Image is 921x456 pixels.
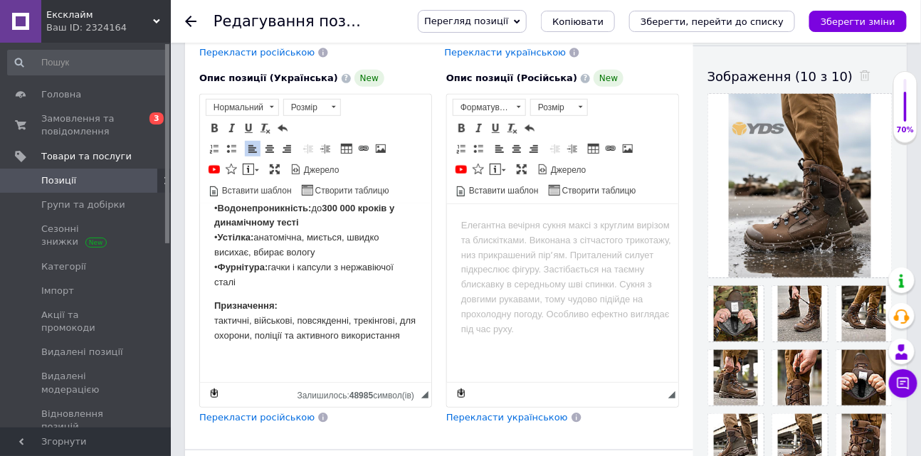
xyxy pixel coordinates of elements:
[283,99,341,116] a: Розмір
[707,68,893,85] div: Зображення (10 з 10)
[470,120,486,136] a: Курсив (⌘+I)
[453,99,526,116] a: Форматування
[18,58,68,68] strong: Фурнітура:
[526,141,542,157] a: По правому краю
[453,100,512,115] span: Форматування
[349,391,373,401] span: 48985
[41,174,76,187] span: Позиції
[453,161,469,177] a: Додати відео з YouTube
[547,141,563,157] a: Зменшити відступ
[14,96,78,107] strong: Призначення:
[185,16,196,27] div: Повернутися назад
[223,120,239,136] a: Курсив (⌘+I)
[288,161,342,177] a: Джерело
[41,346,123,359] span: Видалені позиції
[547,182,638,198] a: Створити таблицю
[453,386,469,401] a: Зробити резервну копію зараз
[668,391,675,398] span: Потягніть для зміни розмірів
[446,412,568,423] span: Перекласти українською
[549,164,586,176] span: Джерело
[505,120,520,136] a: Видалити форматування
[446,73,577,83] span: Опис позиції (Російська)
[586,141,601,157] a: Таблиця
[424,16,508,26] span: Перегляд позиції
[258,120,273,136] a: Видалити форматування
[300,182,391,198] a: Створити таблицю
[564,141,580,157] a: Збільшити відступ
[41,285,74,297] span: Імпорт
[284,100,327,115] span: Розмір
[421,391,428,398] span: Потягніть для зміни розмірів
[453,141,469,157] a: Вставити/видалити нумерований список
[300,141,316,157] a: Зменшити відступ
[41,260,86,273] span: Категорії
[560,185,636,197] span: Створити таблицю
[629,11,795,32] button: Зберегти, перейти до списку
[200,204,431,382] iframe: Редактор, A53CC71C-AE2F-42A7-9796-AD3E4483C140
[488,161,508,177] a: Вставити повідомлення
[267,161,283,177] a: Максимізувати
[603,141,619,157] a: Вставити/Редагувати посилання (⌘+L)
[373,141,389,157] a: Зображення
[298,387,421,401] div: Кiлькiсть символiв
[41,198,125,211] span: Групи та добірки
[46,21,171,34] div: Ваш ID: 2324164
[317,141,333,157] a: Збільшити відступ
[279,141,295,157] a: По правому краю
[206,99,279,116] a: Нормальний
[522,120,537,136] a: Повернути (⌘+Z)
[206,182,294,198] a: Вставити шаблон
[14,95,217,139] p: тактичні, військові, повсякденні, трекінгові, для охорони, поліції та активного використання
[620,141,636,157] a: Зображення
[594,70,623,87] span: New
[206,141,222,157] a: Вставити/видалити нумерований список
[302,164,340,176] span: Джерело
[354,70,384,87] span: New
[206,120,222,136] a: Жирний (⌘+B)
[509,141,525,157] a: По центру
[7,50,168,75] input: Пошук
[821,16,895,27] i: Зберегти зміни
[541,11,615,32] button: Копіювати
[220,185,292,197] span: Вставити шаблон
[41,150,132,163] span: Товари та послуги
[356,141,372,157] a: Вставити/Редагувати посилання (⌘+L)
[41,112,132,138] span: Замовлення та повідомлення
[206,100,265,115] span: Нормальний
[530,99,588,116] a: Розмір
[41,88,81,101] span: Головна
[889,369,917,398] button: Чат з покупцем
[467,185,539,197] span: Вставити шаблон
[206,161,222,177] a: Додати відео з YouTube
[223,161,239,177] a: Вставити іконку
[199,73,338,83] span: Опис позиції (Українська)
[488,120,503,136] a: Підкреслений (⌘+U)
[241,161,261,177] a: Вставити повідомлення
[893,71,917,143] div: 70% Якість заповнення
[262,141,278,157] a: По центру
[447,204,678,382] iframe: Редактор, B94838FC-560D-41C6-B017-94A59AC45506
[18,28,54,38] strong: Устілка:
[453,182,541,198] a: Вставити шаблон
[41,309,132,334] span: Акції та промокоди
[445,47,567,58] span: Перекласти українською
[313,185,389,197] span: Створити таблицю
[894,125,917,135] div: 70%
[199,47,315,58] span: Перекласти російською
[199,412,315,423] span: Перекласти російською
[453,120,469,136] a: Жирний (⌘+B)
[470,161,486,177] a: Вставити іконку
[46,9,153,21] span: Ексклайм
[41,370,132,396] span: Видалені модерацією
[809,11,907,32] button: Зберегти зміни
[339,141,354,157] a: Таблиця
[470,141,486,157] a: Вставити/видалити маркований список
[245,141,260,157] a: По лівому краю
[492,141,507,157] a: По лівому краю
[275,120,290,136] a: Повернути (⌘+Z)
[214,13,772,30] h1: Редагування позиції: YDS EXTREME Берці тактичні шкіряні YDS ВТ4759
[241,120,256,136] a: Підкреслений (⌘+U)
[531,100,574,115] span: Розмір
[535,161,589,177] a: Джерело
